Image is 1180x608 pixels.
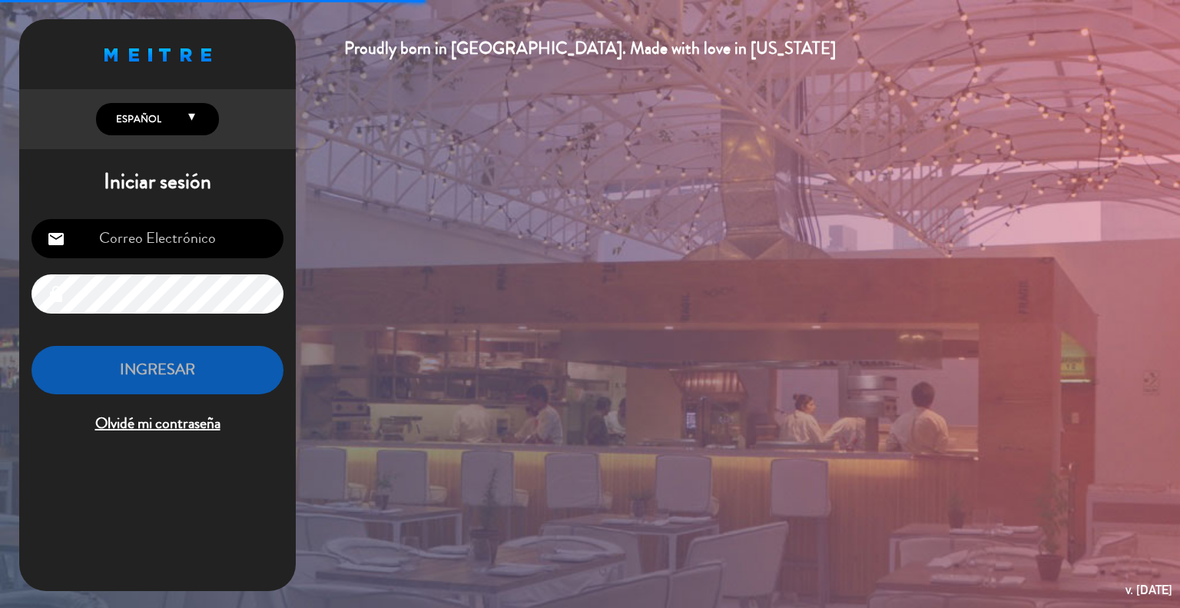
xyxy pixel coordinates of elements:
input: Correo Electrónico [31,219,283,258]
span: Español [112,111,161,127]
div: v. [DATE] [1125,580,1172,600]
h1: Iniciar sesión [19,169,296,195]
button: INGRESAR [31,346,283,394]
i: email [47,230,65,248]
i: lock [47,285,65,304]
span: Olvidé mi contraseña [31,411,283,437]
